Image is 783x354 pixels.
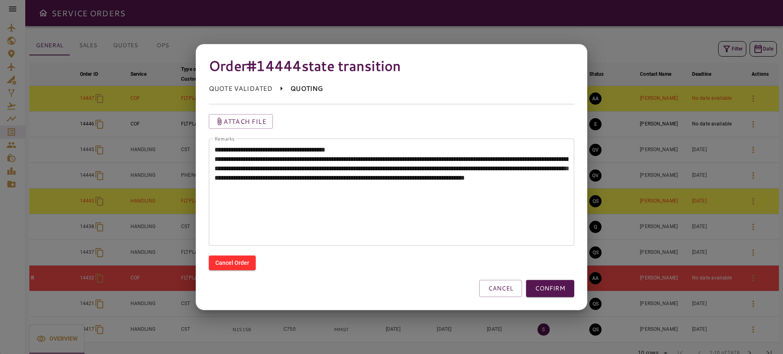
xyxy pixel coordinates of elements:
[215,135,234,142] label: Remarks
[526,280,574,297] button: CONFIRM
[209,114,273,129] button: Attach file
[223,117,266,126] p: Attach file
[290,84,323,94] p: QUOTING
[209,255,256,270] button: Cancel Order
[479,280,522,297] button: CANCEL
[209,57,574,74] h4: Order #14444 state transition
[209,84,272,94] p: QUOTE VALIDATED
